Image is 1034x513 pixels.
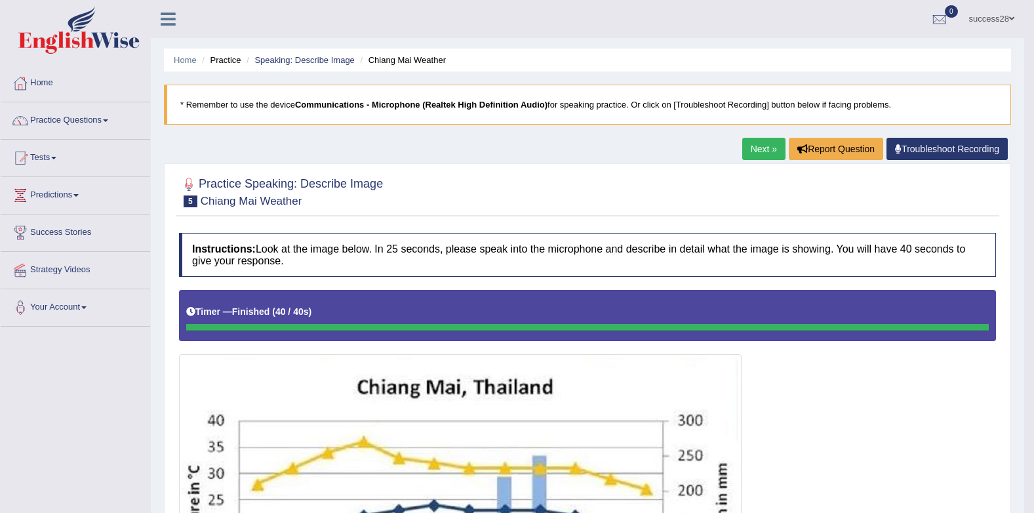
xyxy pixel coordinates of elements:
[742,138,785,160] a: Next »
[254,55,354,65] a: Speaking: Describe Image
[232,306,270,317] b: Finished
[1,102,150,135] a: Practice Questions
[357,54,446,66] li: Chiang Mai Weather
[1,252,150,285] a: Strategy Videos
[174,55,197,65] a: Home
[1,140,150,173] a: Tests
[272,306,275,317] b: (
[1,215,150,247] a: Success Stories
[164,85,1011,125] blockquote: * Remember to use the device for speaking practice. Or click on [Troubleshoot Recording] button b...
[199,54,241,66] li: Practice
[309,306,312,317] b: )
[1,65,150,98] a: Home
[945,5,958,18] span: 0
[295,100,547,110] b: Communications - Microphone (Realtek High Definition Audio)
[179,233,996,277] h4: Look at the image below. In 25 seconds, please speak into the microphone and describe in detail w...
[886,138,1008,160] a: Troubleshoot Recording
[201,195,302,207] small: Chiang Mai Weather
[1,289,150,322] a: Your Account
[186,307,311,317] h5: Timer —
[275,306,309,317] b: 40 / 40s
[192,243,256,255] b: Instructions:
[179,174,383,207] h2: Practice Speaking: Describe Image
[789,138,883,160] button: Report Question
[184,195,197,207] span: 5
[1,177,150,210] a: Predictions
